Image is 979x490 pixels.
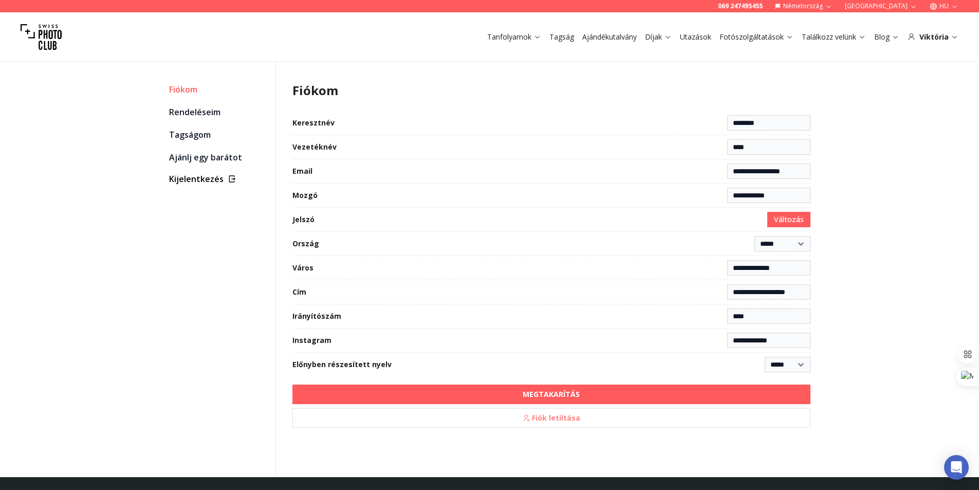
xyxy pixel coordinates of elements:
[939,2,949,10] font: HU
[783,2,823,10] font: Németország
[169,128,267,142] a: Tagságom
[169,152,242,163] font: Ajánlj egy barátot
[169,173,267,185] button: Kijelentkezés
[582,32,637,42] a: Ajándékutalvány
[767,212,810,227] button: Változás
[292,335,331,345] font: Instagram
[292,287,306,297] font: Cím
[292,214,315,224] font: Jelszó
[944,455,969,480] div: Intercom Messenger megnyitása
[802,32,856,42] font: Találkozz velünk
[874,32,890,42] font: Blog
[169,105,267,119] a: Rendeléseim
[169,84,197,95] font: Fiókom
[483,30,545,44] button: Tanfolyamok
[292,166,312,176] font: Email
[645,32,662,42] font: Díjak
[487,32,531,42] font: Tanfolyamok
[874,32,899,42] a: Blog
[545,30,578,44] button: Tagság
[718,2,763,10] a: 069 247495455
[292,239,319,248] font: Ország
[919,32,949,42] font: Viktória
[292,263,313,273] font: Város
[292,118,335,128] font: Keresztnév
[798,30,870,44] button: Találkozz velünk
[292,408,810,428] button: Fiók letiltása
[169,173,224,185] font: Kijelentkezés
[292,142,337,152] font: Vezetéknév
[641,30,676,44] button: Díjak
[802,32,866,42] a: Találkozz velünk
[645,32,672,42] a: Díjak
[774,214,804,224] font: Változás
[676,30,715,44] button: Utazások
[870,30,903,44] button: Blog
[169,129,211,140] font: Tagságom
[21,16,62,58] img: Svájci fotóklub
[292,359,392,369] font: Előnyben részesített nyelv
[549,32,574,42] a: Tagság
[169,150,267,165] a: Ajánlj egy barátot
[845,2,908,10] font: [GEOGRAPHIC_DATA]
[719,32,784,42] font: Fotószolgáltatások
[487,32,541,42] a: Tanfolyamok
[292,385,810,404] button: MEGTAKARÍTÁS
[523,389,580,399] font: MEGTAKARÍTÁS
[719,32,793,42] a: Fotószolgáltatások
[680,32,711,42] a: Utazások
[578,30,641,44] button: Ajándékutalvány
[169,106,220,118] font: Rendeléseim
[292,190,318,200] font: Mozgó
[532,413,580,423] font: Fiók letiltása
[715,30,798,44] button: Fotószolgáltatások
[292,82,338,99] font: Fiókom
[292,311,341,321] font: Irányítószám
